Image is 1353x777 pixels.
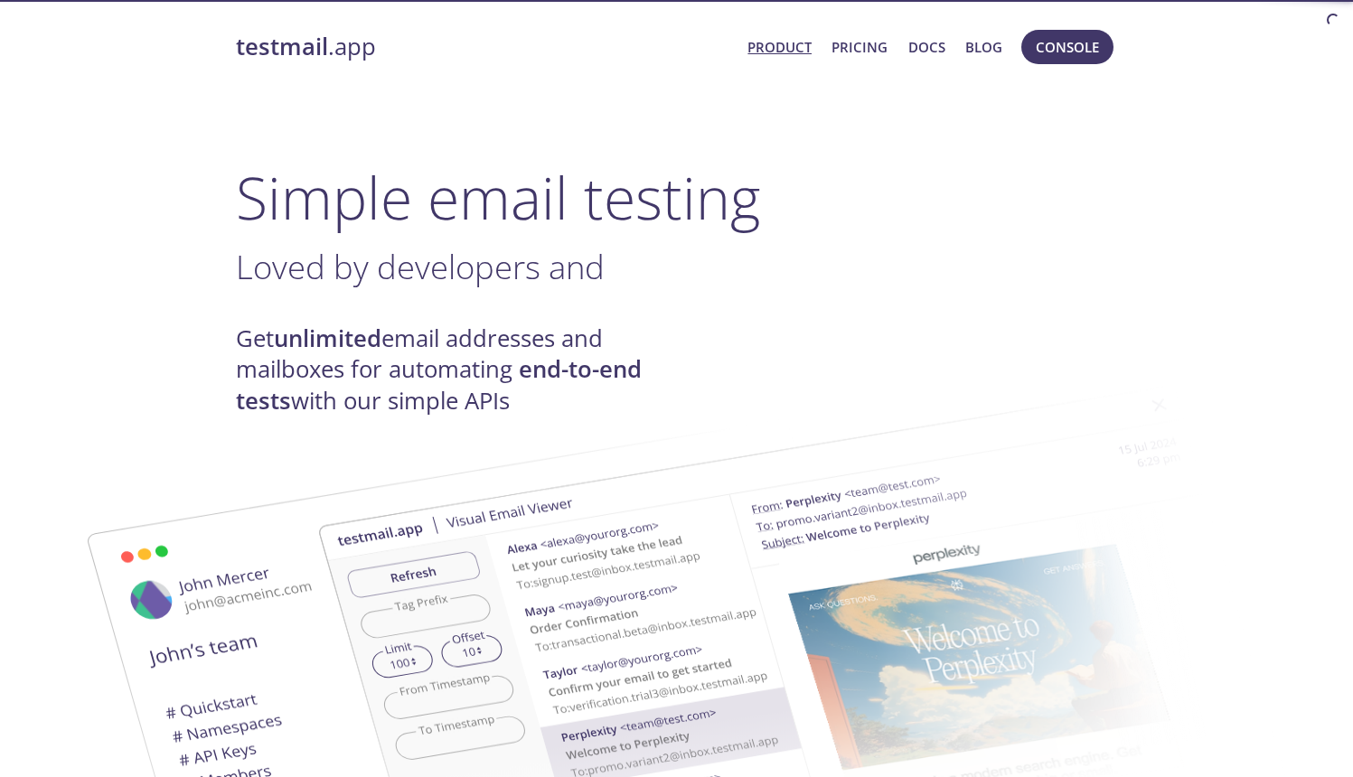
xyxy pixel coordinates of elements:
[832,35,888,59] a: Pricing
[747,35,812,59] a: Product
[236,163,1118,232] h1: Simple email testing
[1036,35,1099,59] span: Console
[236,353,642,416] strong: end-to-end tests
[236,32,734,62] a: testmail.app
[236,31,328,62] strong: testmail
[965,35,1002,59] a: Blog
[236,323,677,417] h4: Get email addresses and mailboxes for automating with our simple APIs
[236,244,605,289] span: Loved by developers and
[908,35,945,59] a: Docs
[274,323,381,354] strong: unlimited
[1021,30,1113,64] button: Console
